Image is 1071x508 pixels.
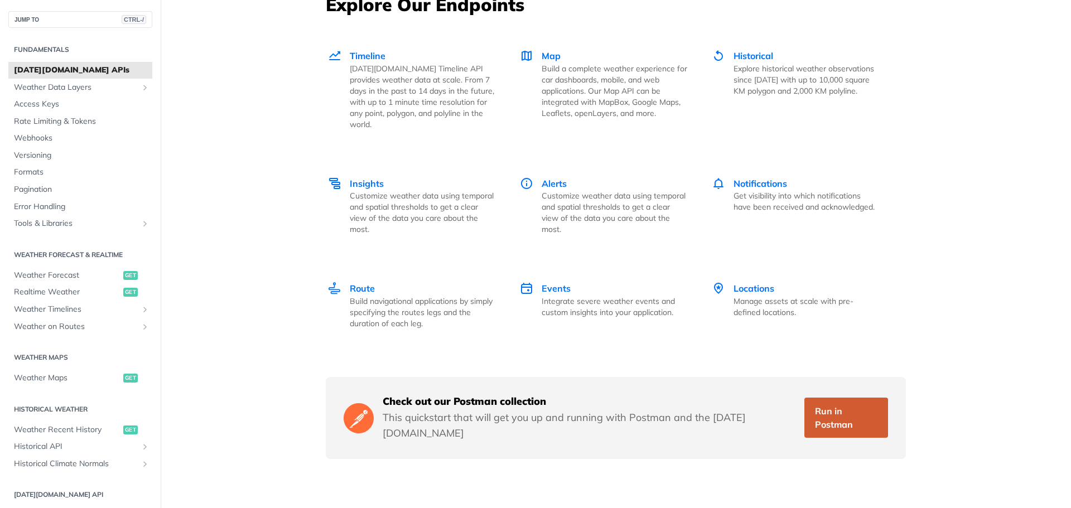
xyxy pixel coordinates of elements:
[141,305,149,314] button: Show subpages for Weather Timelines
[8,164,152,181] a: Formats
[141,459,149,468] button: Show subpages for Historical Climate Normals
[350,63,495,130] p: [DATE][DOMAIN_NAME] Timeline API provides weather data at scale. From 7 days in the past to 14 da...
[141,83,149,92] button: Show subpages for Weather Data Layers
[8,284,152,301] a: Realtime Weatherget
[8,404,152,414] h2: Historical Weather
[14,270,120,281] span: Weather Forecast
[542,63,687,119] p: Build a complete weather experience for car dashboards, mobile, and web applications. Our Map API...
[8,438,152,455] a: Historical APIShow subpages for Historical API
[350,283,375,294] span: Route
[508,258,699,352] a: Events Events Integrate severe weather events and custom insights into your application.
[141,322,149,331] button: Show subpages for Weather on Routes
[542,50,561,61] span: Map
[383,410,795,441] p: This quickstart that will get you up and running with Postman and the [DATE][DOMAIN_NAME]
[699,258,891,352] a: Locations Locations Manage assets at scale with pre-defined locations.
[350,50,385,61] span: Timeline
[14,99,149,110] span: Access Keys
[8,62,152,79] a: [DATE][DOMAIN_NAME] APIs
[327,153,508,259] a: Insights Insights Customize weather data using temporal and spatial thresholds to get a clear vie...
[123,374,138,383] span: get
[141,219,149,228] button: Show subpages for Tools & Libraries
[350,178,384,189] span: Insights
[14,304,138,315] span: Weather Timelines
[8,267,152,284] a: Weather Forecastget
[8,45,152,55] h2: Fundamentals
[122,15,146,24] span: CTRL-/
[699,26,891,153] a: Historical Historical Explore historical weather observations since [DATE] with up to 10,000 squa...
[734,190,879,212] p: Get visibility into which notifications have been received and acknowledged.
[8,370,152,386] a: Weather Mapsget
[8,352,152,362] h2: Weather Maps
[14,458,138,470] span: Historical Climate Normals
[123,425,138,434] span: get
[123,288,138,297] span: get
[542,283,571,294] span: Events
[14,372,120,384] span: Weather Maps
[520,177,533,190] img: Alerts
[8,113,152,130] a: Rate Limiting & Tokens
[734,50,773,61] span: Historical
[14,218,138,229] span: Tools & Libraries
[8,301,152,318] a: Weather TimelinesShow subpages for Weather Timelines
[14,184,149,195] span: Pagination
[8,181,152,198] a: Pagination
[14,287,120,298] span: Realtime Weather
[8,96,152,113] a: Access Keys
[14,65,149,76] span: [DATE][DOMAIN_NAME] APIs
[712,49,725,62] img: Historical
[520,49,533,62] img: Map
[508,153,699,259] a: Alerts Alerts Customize weather data using temporal and spatial thresholds to get a clear view of...
[350,190,495,235] p: Customize weather data using temporal and spatial thresholds to get a clear view of the data you ...
[8,215,152,232] a: Tools & LibrariesShow subpages for Tools & Libraries
[344,401,374,434] img: Postman Logo
[141,442,149,451] button: Show subpages for Historical API
[8,456,152,472] a: Historical Climate NormalsShow subpages for Historical Climate Normals
[123,271,138,280] span: get
[14,441,138,452] span: Historical API
[734,178,787,189] span: Notifications
[734,296,879,318] p: Manage assets at scale with pre-defined locations.
[14,167,149,178] span: Formats
[14,150,149,161] span: Versioning
[804,398,888,438] a: Run in Postman
[8,11,152,28] button: JUMP TOCTRL-/
[350,296,495,329] p: Build navigational applications by simply specifying the routes legs and the duration of each leg.
[542,190,687,235] p: Customize weather data using temporal and spatial thresholds to get a clear view of the data you ...
[328,177,341,190] img: Insights
[734,283,774,294] span: Locations
[8,250,152,260] h2: Weather Forecast & realtime
[734,63,879,96] p: Explore historical weather observations since [DATE] with up to 10,000 square KM polygon and 2,00...
[8,199,152,215] a: Error Handling
[383,395,795,408] h5: Check out our Postman collection
[520,282,533,295] img: Events
[14,82,138,93] span: Weather Data Layers
[14,116,149,127] span: Rate Limiting & Tokens
[14,424,120,436] span: Weather Recent History
[327,26,508,153] a: Timeline Timeline [DATE][DOMAIN_NAME] Timeline API provides weather data at scale. From 7 days in...
[508,26,699,153] a: Map Map Build a complete weather experience for car dashboards, mobile, and web applications. Our...
[328,282,341,295] img: Route
[8,79,152,96] a: Weather Data LayersShow subpages for Weather Data Layers
[8,130,152,147] a: Webhooks
[8,147,152,164] a: Versioning
[327,258,508,352] a: Route Route Build navigational applications by simply specifying the routes legs and the duration...
[712,282,725,295] img: Locations
[14,133,149,144] span: Webhooks
[8,490,152,500] h2: [DATE][DOMAIN_NAME] API
[8,318,152,335] a: Weather on RoutesShow subpages for Weather on Routes
[328,49,341,62] img: Timeline
[14,201,149,212] span: Error Handling
[14,321,138,332] span: Weather on Routes
[542,296,687,318] p: Integrate severe weather events and custom insights into your application.
[699,153,891,259] a: Notifications Notifications Get visibility into which notifications have been received and acknow...
[8,422,152,438] a: Weather Recent Historyget
[712,177,725,190] img: Notifications
[542,178,567,189] span: Alerts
